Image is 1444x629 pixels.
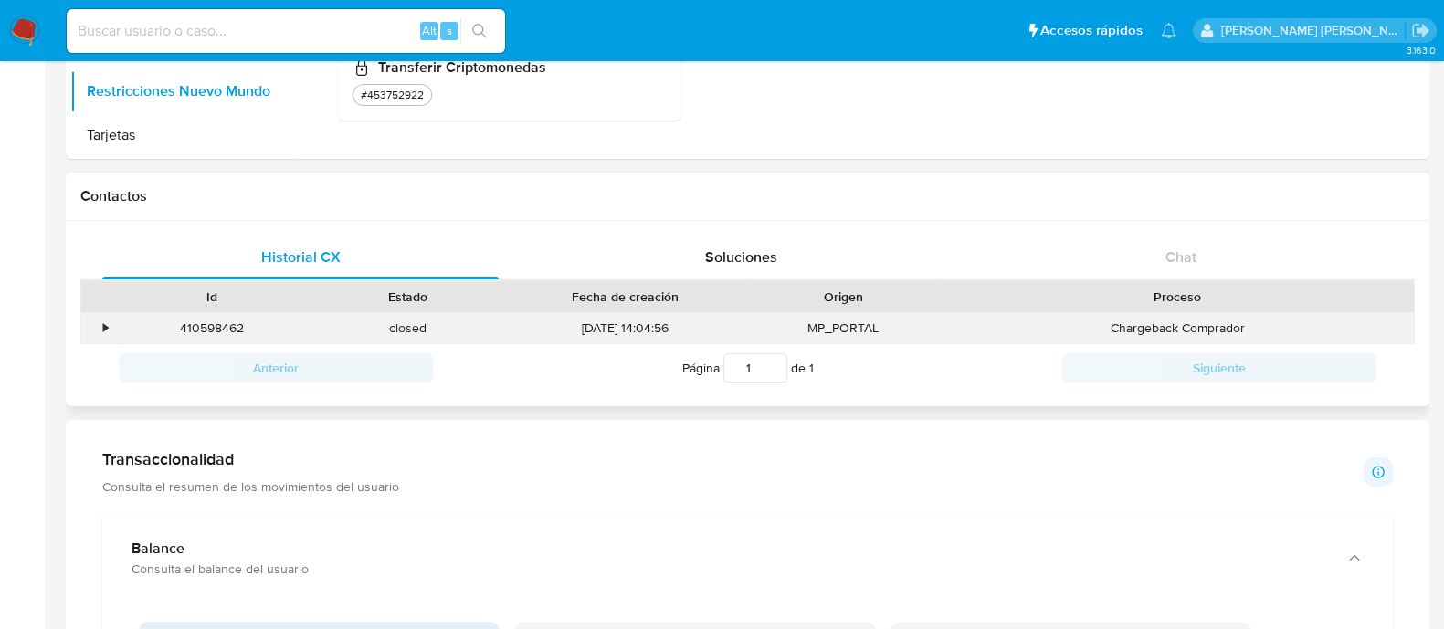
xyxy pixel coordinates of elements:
[942,313,1414,343] div: Chargeback Comprador
[322,288,493,306] div: Estado
[310,313,506,343] div: closed
[954,288,1401,306] div: Proceso
[1062,353,1376,383] button: Siguiente
[758,288,929,306] div: Origen
[103,320,108,337] div: •
[1040,21,1143,40] span: Accesos rápidos
[460,18,498,44] button: search-icon
[113,313,310,343] div: 410598462
[1221,22,1406,39] p: anamaria.arriagasanchez@mercadolibre.com.mx
[126,288,297,306] div: Id
[119,353,433,383] button: Anterior
[682,353,814,383] span: Página de
[705,246,777,267] span: Soluciones
[422,22,437,39] span: Alt
[1411,21,1430,40] a: Salir
[1161,23,1176,38] a: Notificaciones
[1165,246,1196,267] span: Chat
[1406,43,1435,58] span: 3.163.0
[809,359,814,377] span: 1
[519,288,733,306] div: Fecha de creación
[506,313,745,343] div: [DATE] 14:04:56
[447,22,452,39] span: s
[261,246,341,267] span: Historial CX
[70,113,299,157] button: Tarjetas
[745,313,942,343] div: MP_PORTAL
[67,19,505,43] input: Buscar usuario o caso...
[70,69,299,113] button: Restricciones Nuevo Mundo
[80,187,1415,205] h1: Contactos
